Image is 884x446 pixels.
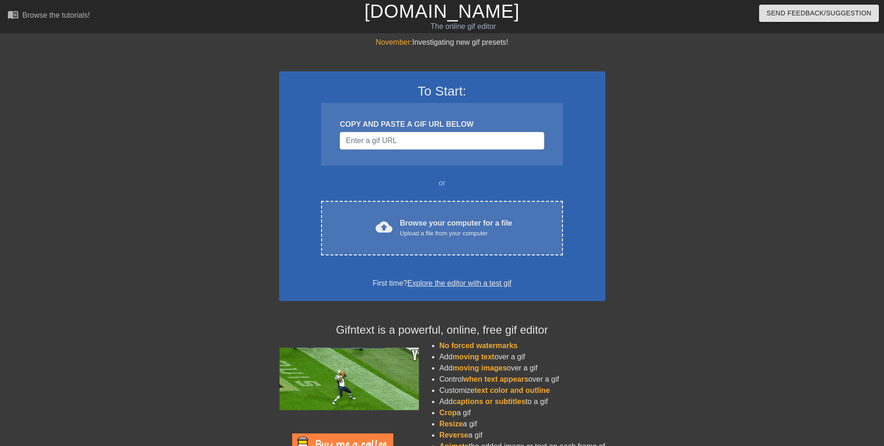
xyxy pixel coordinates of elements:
[439,374,605,385] li: Control over a gif
[452,364,507,372] span: moving images
[439,407,605,419] li: a gif
[7,9,90,23] a: Browse the tutorials!
[299,21,627,32] div: The online gif editor
[439,351,605,363] li: Add over a gif
[291,83,593,99] h3: To Start:
[400,229,512,238] div: Upload a file from your computer
[474,386,550,394] span: text color and outline
[463,375,528,383] span: when text appears
[759,5,879,22] button: Send Feedback/Suggestion
[452,398,525,405] span: captions or subtitles
[439,430,605,441] li: a gif
[439,385,605,396] li: Customize
[439,420,463,428] span: Resize
[439,431,468,439] span: Reverse
[439,409,457,417] span: Crop
[407,279,511,287] a: Explore the editor with a test gif
[376,219,392,235] span: cloud_upload
[7,9,19,20] span: menu_book
[767,7,871,19] span: Send Feedback/Suggestion
[340,119,544,130] div: COPY AND PASTE A GIF URL BELOW
[439,363,605,374] li: Add over a gif
[376,38,412,46] span: November:
[340,132,544,150] input: Username
[439,396,605,407] li: Add to a gif
[364,1,520,21] a: [DOMAIN_NAME]
[279,323,605,337] h4: Gifntext is a powerful, online, free gif editor
[22,11,90,19] div: Browse the tutorials!
[291,278,593,289] div: First time?
[452,353,494,361] span: moving text
[439,342,518,350] span: No forced watermarks
[279,348,419,410] img: football_small.gif
[303,178,581,189] div: or
[439,419,605,430] li: a gif
[400,218,512,238] div: Browse your computer for a file
[279,37,605,48] div: Investigating new gif presets!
